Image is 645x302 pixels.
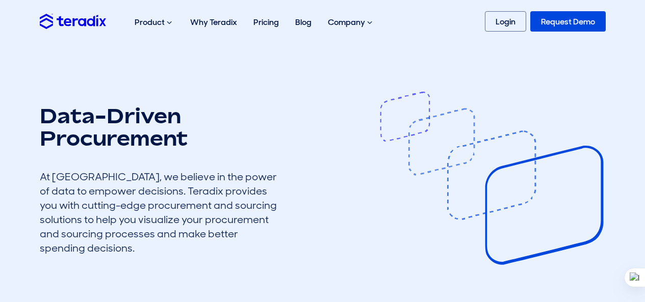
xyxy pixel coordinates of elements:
img: Teradix logo [40,14,106,29]
a: Why Teradix [182,6,245,38]
div: Product [126,6,182,39]
a: Pricing [245,6,287,38]
a: Login [485,11,526,32]
h1: Data-Driven Procurement [40,104,285,149]
a: Blog [287,6,320,38]
a: Request Demo [530,11,606,32]
div: Company [320,6,382,39]
img: عن تيرادكس [378,92,605,265]
div: At [GEOGRAPHIC_DATA], we believe in the power of data to empower decisions. Teradix provides you ... [40,170,285,255]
